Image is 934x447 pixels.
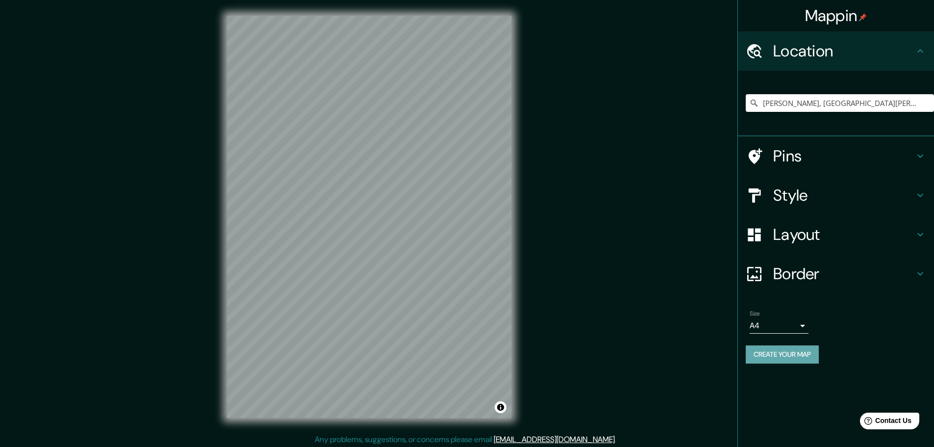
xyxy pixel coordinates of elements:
[746,345,819,364] button: Create your map
[495,401,506,413] button: Toggle attribution
[773,146,914,166] h4: Pins
[773,225,914,244] h4: Layout
[746,94,934,112] input: Pick your city or area
[315,434,616,446] p: Any problems, suggestions, or concerns please email .
[773,41,914,61] h4: Location
[773,264,914,284] h4: Border
[494,434,615,445] a: [EMAIL_ADDRESS][DOMAIN_NAME]
[227,16,511,418] canvas: Map
[738,176,934,215] div: Style
[750,310,760,318] label: Size
[738,215,934,254] div: Layout
[616,434,618,446] div: .
[618,434,620,446] div: .
[738,254,934,293] div: Border
[773,185,914,205] h4: Style
[847,409,923,436] iframe: Help widget launcher
[859,13,867,21] img: pin-icon.png
[805,6,867,26] h4: Mappin
[738,136,934,176] div: Pins
[738,31,934,71] div: Location
[750,318,808,334] div: A4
